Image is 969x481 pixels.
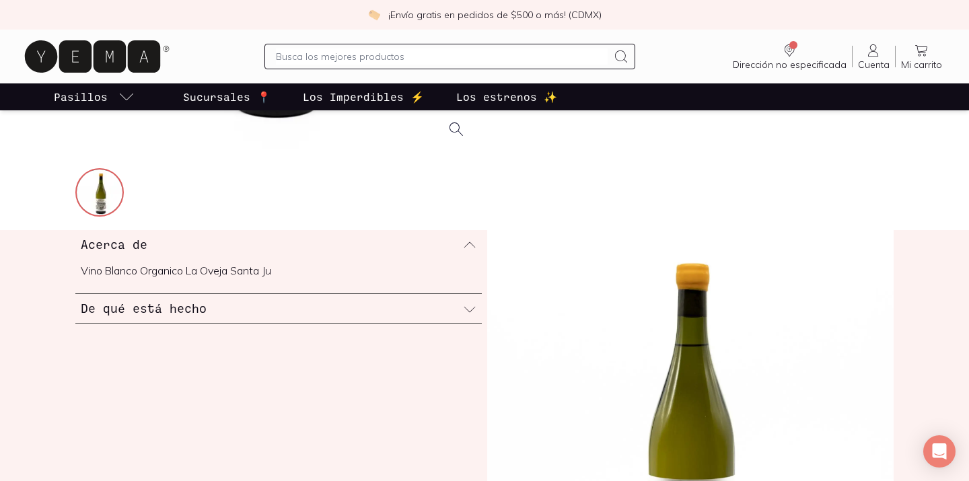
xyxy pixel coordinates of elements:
span: Mi carrito [901,59,942,71]
a: Cuenta [853,42,895,71]
h3: De qué está hecho [81,299,207,317]
p: Los estrenos ✨ [456,89,557,105]
div: Open Intercom Messenger [923,435,956,468]
input: Busca los mejores productos [276,48,607,65]
p: Sucursales 📍 [183,89,271,105]
p: Los Imperdibles ⚡️ [303,89,424,105]
span: Dirección no especificada [733,59,847,71]
a: Sucursales 📍 [180,83,273,110]
a: Los estrenos ✨ [454,83,560,110]
a: pasillo-todos-link [51,83,137,110]
p: ¡Envío gratis en pedidos de $500 o más! (CDMX) [388,8,602,22]
p: Pasillos [54,89,108,105]
a: Mi carrito [896,42,947,71]
a: Los Imperdibles ⚡️ [300,83,427,110]
span: Cuenta [858,59,890,71]
a: Dirección no especificada [727,42,852,71]
p: Vino Blanco Organico La Oveja Santa Ju [81,264,476,277]
h3: Acerca de [81,235,147,253]
img: w4a79711-ab12388aab50978afe16396765883306-1024-1024_fd7290e3-0a1b-4ae4-b519-ffa0bc7bf2f2=fwebp-q7... [77,170,125,218]
img: check [368,9,380,21]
